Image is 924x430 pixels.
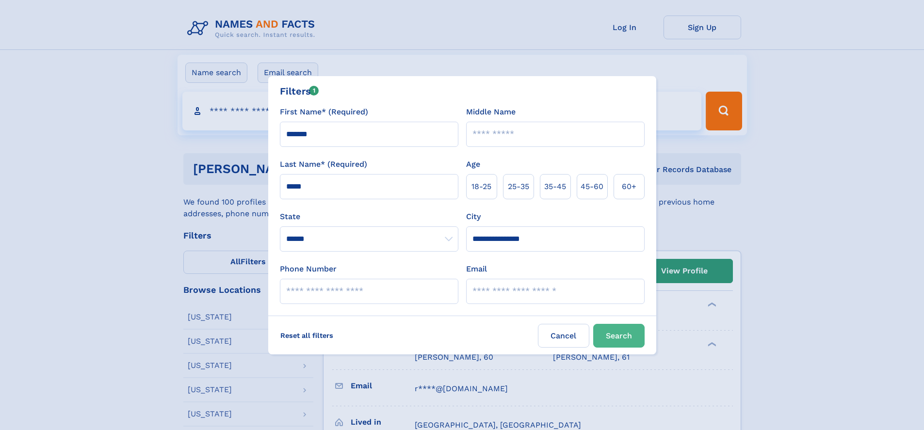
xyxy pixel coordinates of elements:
[466,159,480,170] label: Age
[466,263,487,275] label: Email
[466,106,516,118] label: Middle Name
[274,324,340,347] label: Reset all filters
[280,106,368,118] label: First Name* (Required)
[466,211,481,223] label: City
[538,324,589,348] label: Cancel
[508,181,529,192] span: 25‑35
[280,263,337,275] label: Phone Number
[544,181,566,192] span: 35‑45
[471,181,491,192] span: 18‑25
[280,159,367,170] label: Last Name* (Required)
[280,84,319,98] div: Filters
[622,181,636,192] span: 60+
[581,181,603,192] span: 45‑60
[280,211,458,223] label: State
[593,324,645,348] button: Search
